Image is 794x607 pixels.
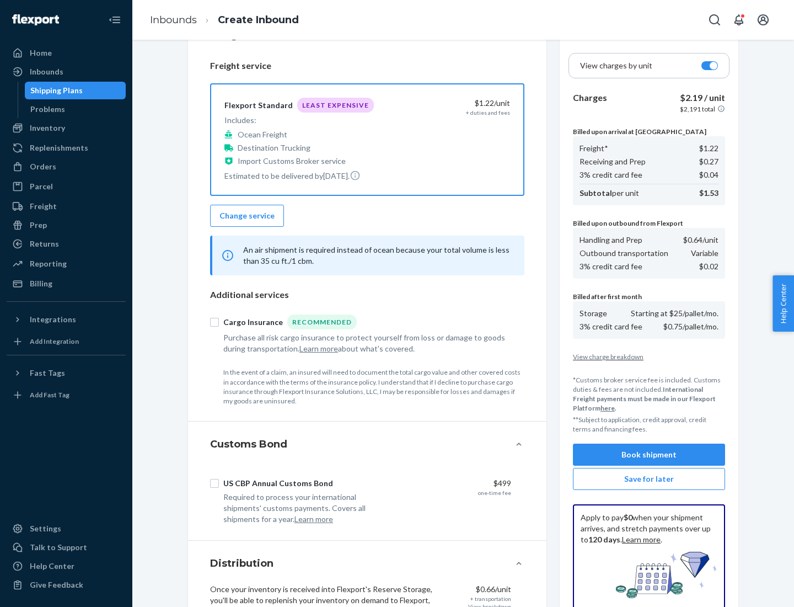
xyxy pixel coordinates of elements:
[466,109,510,116] div: + duties and fees
[573,292,725,301] p: Billed after first month
[238,142,310,153] p: Destination Trucking
[680,104,715,114] p: $2,191 total
[294,514,333,525] button: Learn more
[7,386,126,404] a: Add Fast Tag
[752,9,774,31] button: Open account menu
[580,143,608,154] p: Freight*
[210,437,287,451] h4: Customs Bond
[218,14,299,26] a: Create Inbound
[7,119,126,137] a: Inventory
[728,9,750,31] button: Open notifications
[243,244,511,267] p: An air shipment is required instead of ocean because your total volume is less than 35 cu ft./1 cbm.
[7,139,126,157] a: Replenishments
[683,235,718,246] p: $0.64 /unit
[210,289,524,301] p: Additional services
[580,321,642,332] p: 3% credit card fee
[238,156,346,167] p: Import Customs Broker service
[12,14,59,25] img: Flexport logo
[30,337,79,346] div: Add Integration
[30,523,61,534] div: Settings
[25,100,126,118] a: Problems
[600,404,615,412] a: here
[7,255,126,273] a: Reporting
[580,308,607,319] p: Storage
[224,115,374,126] p: Includes:
[573,415,725,434] p: **Subject to application, credit approval, credit terms and financing fees.
[631,308,718,319] p: Starting at $25/pallet/mo.
[30,220,47,231] div: Prep
[223,492,388,525] div: Required to process your international shipments' customs payments. Covers all shipments for a year.
[223,368,524,406] p: In the event of a claim, an insured will need to document the total cargo value and other covered...
[30,390,69,400] div: Add Fast Tag
[30,368,65,379] div: Fast Tags
[580,60,652,71] p: View charges by unit
[30,579,83,590] div: Give Feedback
[580,156,646,167] p: Receiving and Prep
[624,513,632,522] b: $0
[580,248,668,259] p: Outbound transportation
[224,170,374,182] p: Estimated to be delivered by [DATE] .
[580,169,642,180] p: 3% credit card fee
[581,512,717,545] p: Apply to pay when your shipment arrives, and stretch payments over up to . .
[573,385,716,412] b: International Freight payments must be made in our Flexport Platform .
[150,14,197,26] a: Inbounds
[680,92,725,104] p: $2.19 / unit
[7,198,126,215] a: Freight
[210,318,219,327] input: Cargo InsuranceRecommended
[7,158,126,175] a: Orders
[30,542,87,553] div: Talk to Support
[141,4,308,36] ol: breadcrumbs
[478,489,511,497] div: one-time fee
[580,188,639,199] p: per unit
[30,278,52,289] div: Billing
[573,352,725,361] p: View charge breakdown
[691,248,718,259] p: Variable
[772,275,794,332] button: Help Center
[7,178,126,195] a: Parcel
[573,127,725,136] p: Billed upon arrival at [GEOGRAPHIC_DATA]
[7,44,126,62] a: Home
[573,444,725,466] button: Book shipment
[7,311,126,328] button: Integrations
[25,82,126,99] a: Shipping Plans
[30,142,88,153] div: Replenishments
[7,557,126,575] a: Help Center
[7,216,126,234] a: Prep
[30,161,56,172] div: Orders
[7,576,126,594] button: Give Feedback
[704,9,726,31] button: Open Search Box
[699,143,718,154] p: $1.22
[476,584,511,595] p: $0.66/unit
[287,315,357,329] div: Recommended
[7,275,126,292] a: Billing
[30,258,67,269] div: Reporting
[7,539,126,556] a: Talk to Support
[699,188,718,199] p: $1.53
[622,535,661,544] a: Learn more
[7,235,126,253] a: Returns
[7,364,126,382] button: Fast Tags
[210,479,219,488] input: US CBP Annual Customs Bond
[395,98,510,109] div: $1.22 /unit
[223,478,333,489] div: US CBP Annual Customs Bond
[238,129,287,140] p: Ocean Freight
[299,343,338,354] button: Learn more
[30,561,74,572] div: Help Center
[573,468,725,490] button: Save for later
[699,156,718,167] p: $0.27
[30,66,63,77] div: Inbounds
[104,9,126,31] button: Close Navigation
[580,235,642,246] p: Handling and Prep
[30,201,57,212] div: Freight
[30,123,65,134] div: Inventory
[588,535,620,544] b: 120 days
[210,556,273,571] h4: Distribution
[30,85,83,96] div: Shipping Plans
[224,100,293,111] div: Flexport Standard
[30,47,52,58] div: Home
[210,60,524,72] p: Freight service
[7,333,126,350] a: Add Integration
[30,314,76,325] div: Integrations
[7,63,126,81] a: Inbounds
